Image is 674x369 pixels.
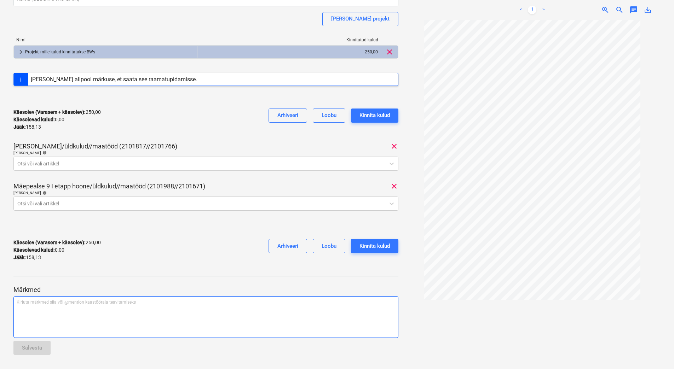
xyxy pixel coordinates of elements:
[197,37,381,42] div: Kinnitatud kulud
[13,123,41,131] p: 158,13
[351,109,398,123] button: Kinnita kulud
[269,109,307,123] button: Arhiveeri
[31,76,197,83] div: [PERSON_NAME] allpool märkuse, et saata see raamatupidamisse.
[359,111,390,120] div: Kinnita kulud
[13,109,101,116] p: 250,00
[13,182,205,191] p: Mäepealse 9 I etapp hoone/üldkulud//maatööd (2101988//2101671)
[322,111,336,120] div: Loobu
[13,116,64,123] p: 0,00
[517,6,525,14] a: Previous page
[200,46,378,58] div: 250,00
[13,109,86,115] strong: Käesolev (Varasem + käesolev) :
[13,254,41,261] p: 158,13
[539,6,548,14] a: Next page
[13,254,26,260] strong: Jääk :
[25,46,194,58] div: Projekt, mille kulud kinnitatakse BWs
[322,12,398,26] button: [PERSON_NAME] projekt
[41,151,47,155] span: help
[13,142,177,151] p: [PERSON_NAME]/üldkulud//maatööd (2101817//2101766)
[331,14,390,23] div: [PERSON_NAME] projekt
[269,239,307,253] button: Arhiveeri
[277,241,298,251] div: Arhiveeri
[13,247,55,253] strong: Käesolevad kulud :
[13,239,101,246] p: 250,00
[13,37,197,42] div: Nimi
[13,286,398,294] p: Märkmed
[13,191,398,195] div: [PERSON_NAME]
[277,111,298,120] div: Arhiveeri
[41,191,47,195] span: help
[13,117,55,122] strong: Käesolevad kulud :
[313,109,345,123] button: Loobu
[359,241,390,251] div: Kinnita kulud
[528,6,536,14] a: Page 1 is your current page
[615,6,624,14] span: zoom_out
[13,151,398,155] div: [PERSON_NAME]
[13,240,86,245] strong: Käesolev (Varasem + käesolev) :
[639,335,674,369] iframe: Chat Widget
[351,239,398,253] button: Kinnita kulud
[13,124,26,130] strong: Jääk :
[17,48,25,56] span: keyboard_arrow_right
[390,142,398,151] span: clear
[629,6,638,14] span: chat
[644,6,652,14] span: save_alt
[313,239,345,253] button: Loobu
[385,48,394,56] span: clear
[390,182,398,191] span: clear
[601,6,610,14] span: zoom_in
[322,241,336,251] div: Loobu
[13,246,64,254] p: 0,00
